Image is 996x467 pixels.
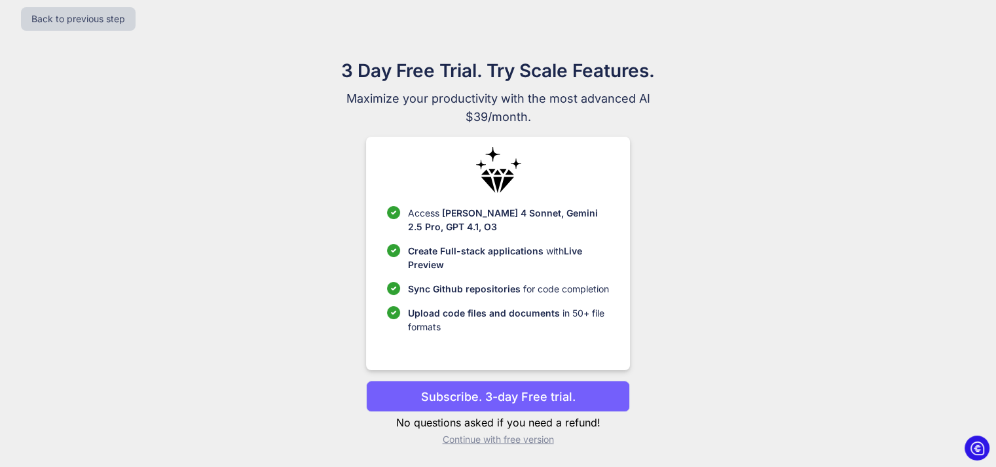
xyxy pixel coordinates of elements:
p: in 50+ file formats [408,306,609,334]
p: Access [408,206,609,233]
span: $39/month. [278,108,718,126]
span: Create Full-stack applications [408,245,546,256]
img: checklist [387,244,400,257]
p: Subscribe. 3-day Free trial. [421,388,576,406]
p: Continue with free version [366,433,630,446]
img: checklist [387,206,400,219]
img: checklist [387,282,400,295]
span: Sync Github repositories [408,283,521,294]
p: with [408,244,609,271]
h1: 3 Day Free Trial. Try Scale Features. [278,57,718,84]
span: [PERSON_NAME] 4 Sonnet, Gemini 2.5 Pro, GPT 4.1, O3 [408,207,598,232]
span: Upload code files and documents [408,307,560,319]
span: Maximize your productivity with the most advanced AI [278,90,718,108]
p: for code completion [408,282,609,296]
p: No questions asked if you need a refund! [366,415,630,430]
button: Subscribe. 3-day Free trial. [366,381,630,412]
img: checklist [387,306,400,319]
button: Back to previous step [21,7,136,31]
